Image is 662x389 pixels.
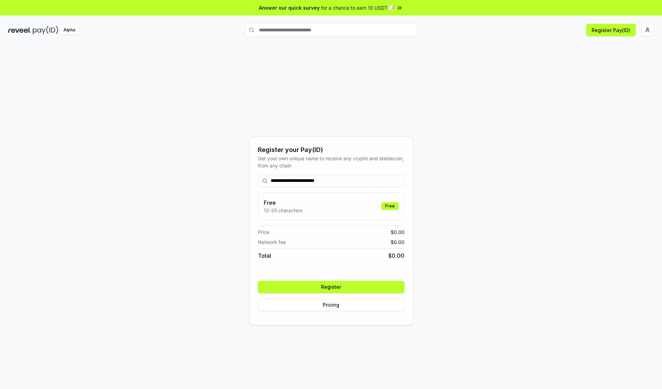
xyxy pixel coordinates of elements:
[586,24,636,36] button: Register Pay(ID)
[264,198,302,207] h3: Free
[391,238,404,246] span: $ 0.00
[259,4,320,11] span: Answer our quick survey
[258,252,271,260] span: Total
[60,26,79,34] div: Alpha
[381,202,399,210] div: Free
[258,281,404,293] button: Register
[33,26,58,34] img: pay_id
[388,252,404,260] span: $ 0.00
[8,26,31,34] img: reveel_dark
[258,228,269,236] span: Price
[258,155,404,169] div: Get your own unique name to receive any crypto and stablecoin, from any chain
[258,238,286,246] span: Network fee
[258,299,404,311] button: Pricing
[258,145,404,155] div: Register your Pay(ID)
[264,207,302,214] p: 13-25 characters
[391,228,404,236] span: $ 0.00
[321,4,395,11] span: for a chance to earn 10 USDT 📝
